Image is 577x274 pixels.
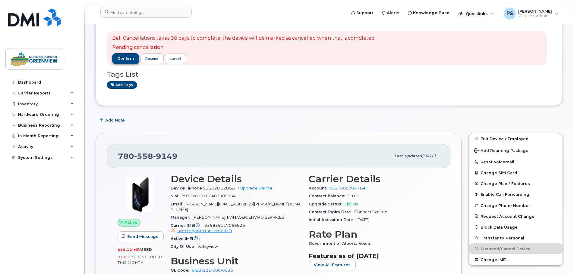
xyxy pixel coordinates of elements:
[309,252,440,260] h3: Features as of [DATE]
[171,202,301,212] span: [PERSON_NAME][EMAIL_ADDRESS][PERSON_NAME][DOMAIN_NAME]
[177,229,232,233] span: Inventory with the same IMEI
[469,178,563,189] button: Change Plan / Features
[105,117,125,123] span: Add Note
[309,229,440,240] h3: Rate Plan
[469,189,563,200] button: Enable Call Forwarding
[481,246,531,251] span: Suspend/Cancel Device
[387,10,399,16] span: Alerts
[203,236,207,241] span: —
[193,215,284,220] span: [PERSON_NAME], MANAGER, ENVIRO SERVICES
[171,229,232,233] a: Inventory with the same IMEI
[188,186,235,190] span: iPhone SE 2020 128GB
[96,115,130,126] button: Add Note
[118,248,140,252] span: 896.12 MB
[107,71,552,78] h3: Tags List
[309,241,374,246] span: Government of Alberta Voice
[171,194,181,198] span: SIM
[469,133,563,144] a: Edit Device / Employee
[112,44,376,51] p: Pending cancellation
[354,210,387,214] span: Contract Expired
[454,8,498,20] div: Quicklinks
[309,194,348,198] span: Contract balance
[469,254,563,265] button: Change IMEI
[171,268,192,272] span: GL Code
[481,192,529,197] span: Enable Call Forwarding
[518,9,552,14] span: [PERSON_NAME]
[309,174,440,184] h3: Carrier Details
[125,220,137,225] span: Active
[469,243,563,254] button: Suspend/Cancel Device
[197,244,218,249] span: Valleyview
[309,217,356,222] span: Initial Activation Date
[117,56,134,61] span: confirm
[469,200,563,211] button: Change Phone Number
[481,181,530,186] span: Change Plan / Features
[153,152,178,161] span: 9149
[171,256,301,266] h3: Business Unit
[469,211,563,222] button: Request Account Change
[165,54,186,64] a: cancel
[309,186,329,190] span: Account
[171,236,203,241] span: Active IMEI
[469,232,563,243] button: Transfer to Personal
[127,234,159,239] span: Send Message
[171,215,193,220] span: Manager
[122,177,159,213] img: image20231002-3703462-2fle3a.jpeg
[394,154,422,158] span: Last updated
[309,260,356,270] button: View All Features
[118,255,140,259] span: 0.00 Bytes
[171,202,185,206] span: Email
[171,244,197,249] span: City Of Use
[181,194,236,198] span: 89302610206403985384
[100,7,192,18] input: Find something...
[118,152,178,161] span: 780
[171,186,188,190] span: Device
[413,10,449,16] span: Knowledge Base
[309,210,354,214] span: Contract Expiry Date
[356,217,369,222] span: [DATE]
[170,56,181,61] div: cancel
[466,11,488,16] span: Quicklinks
[377,7,404,19] a: Alerts
[348,194,359,198] span: $0.00
[500,8,563,20] div: Peter Stoodley
[171,174,301,184] h3: Device Details
[107,81,137,89] a: Add tags
[469,167,563,178] button: Change SIM Card
[112,35,376,42] p: Bell Cancellations takes 30 days to complete, the device will be marked as cancelled when that is...
[422,154,436,158] span: [DATE]
[171,223,204,228] span: Carrier IMEI
[145,56,159,61] span: resend
[192,268,233,272] a: 6-22-221-000-6036
[506,10,513,17] span: PS
[134,152,153,161] span: 558
[469,222,563,232] button: Block Data Usage
[474,148,528,154] span: Add Roaming Package
[314,262,351,268] span: View All Features
[237,186,273,190] a: + Upgrade Device
[140,247,152,252] span: used
[356,10,373,16] span: Support
[171,223,301,234] span: 356836117066925
[345,202,359,206] span: Eligible
[518,14,552,18] span: Wireless Admin
[469,156,563,167] button: Reset Voicemail
[140,53,164,64] button: resend
[347,7,377,19] a: Support
[309,202,345,206] span: Upgrade Status
[329,186,367,190] a: 0527208702 - Bell
[404,7,454,19] a: Knowledge Base
[118,231,164,242] button: Send Message
[112,53,139,64] button: confirm
[469,144,563,156] button: Add Roaming Package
